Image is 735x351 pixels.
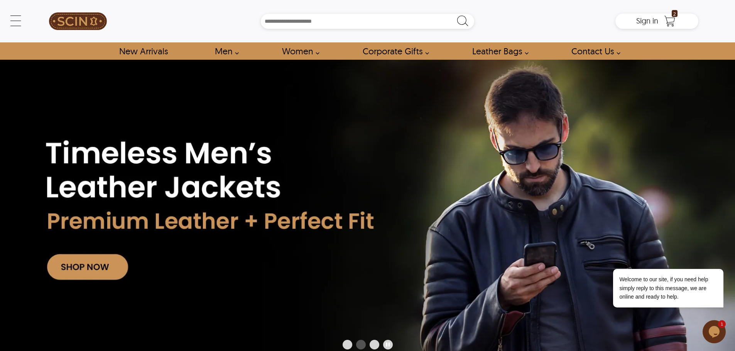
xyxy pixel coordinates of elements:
[588,225,727,316] iframe: chat widget
[672,10,678,17] span: 2
[206,42,243,60] a: shop men's leather jackets
[636,16,658,25] span: Sign in
[49,4,107,39] img: SCIN
[636,18,658,25] a: Sign in
[563,42,625,60] a: contact-us
[703,320,727,343] iframe: chat widget
[662,15,678,27] a: Shopping Cart
[110,42,176,60] a: Shop New Arrivals
[37,4,119,39] a: SCIN
[354,42,433,60] a: Shop Leather Corporate Gifts
[273,42,324,60] a: Shop Women Leather Jackets
[463,42,533,60] a: Shop Leather Bags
